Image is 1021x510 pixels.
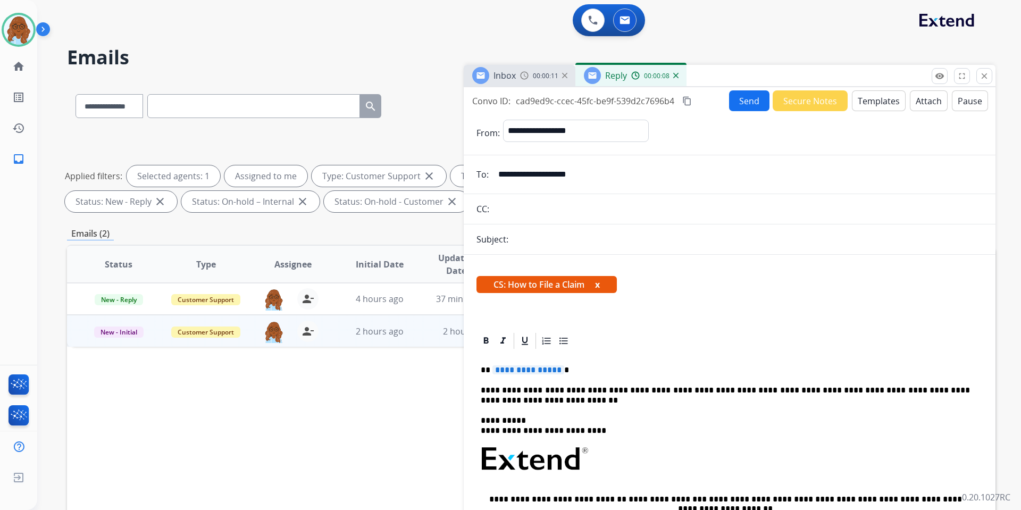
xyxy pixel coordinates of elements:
p: Applied filters: [65,170,122,182]
span: Assignee [274,258,312,271]
button: Secure Notes [773,90,848,111]
mat-icon: close [296,195,309,208]
div: Bullet List [556,333,572,349]
mat-icon: list_alt [12,91,25,104]
mat-icon: person_remove [302,292,314,305]
div: Underline [517,333,533,349]
p: CC: [476,203,489,215]
div: Selected agents: 1 [127,165,220,187]
div: Status: On-hold – Internal [181,191,320,212]
img: avatar [4,15,34,45]
div: Type: Customer Support [312,165,446,187]
mat-icon: history [12,122,25,135]
mat-icon: inbox [12,153,25,165]
span: Updated Date [432,252,481,277]
span: 00:00:08 [644,72,669,80]
button: Pause [952,90,988,111]
mat-icon: close [980,71,989,81]
span: New - Reply [95,294,143,305]
button: Attach [910,90,948,111]
mat-icon: fullscreen [957,71,967,81]
p: 0.20.1027RC [962,491,1010,504]
div: Ordered List [539,333,555,349]
p: From: [476,127,500,139]
mat-icon: person_remove [302,325,314,338]
span: Inbox [493,70,516,81]
div: Type: Shipping Protection [450,165,590,187]
div: Status: New - Reply [65,191,177,212]
div: Assigned to me [224,165,307,187]
span: Customer Support [171,294,240,305]
span: 2 hours ago [443,325,491,337]
span: Reply [605,70,627,81]
div: Status: On-hold - Customer [324,191,469,212]
button: x [595,278,600,291]
p: Emails (2) [67,227,114,240]
span: 2 hours ago [356,325,404,337]
span: New - Initial [94,327,144,338]
span: Initial Date [356,258,404,271]
mat-icon: remove_red_eye [935,71,944,81]
mat-icon: close [423,170,436,182]
mat-icon: home [12,60,25,73]
button: Templates [852,90,906,111]
span: Status [105,258,132,271]
span: Customer Support [171,327,240,338]
h2: Emails [67,47,995,68]
span: 00:00:11 [533,72,558,80]
span: Type [196,258,216,271]
span: CS: How to File a Claim [476,276,617,293]
mat-icon: content_copy [682,96,692,106]
div: Bold [478,333,494,349]
mat-icon: close [446,195,458,208]
p: To: [476,168,489,181]
img: agent-avatar [263,321,284,343]
span: 37 minutes ago [436,293,498,305]
p: Convo ID: [472,95,510,107]
p: Subject: [476,233,508,246]
mat-icon: close [154,195,166,208]
div: Italic [495,333,511,349]
button: Send [729,90,769,111]
img: agent-avatar [263,288,284,311]
span: 4 hours ago [356,293,404,305]
span: cad9ed9c-ccec-45fc-be9f-539d2c7696b4 [516,95,674,107]
mat-icon: search [364,100,377,113]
